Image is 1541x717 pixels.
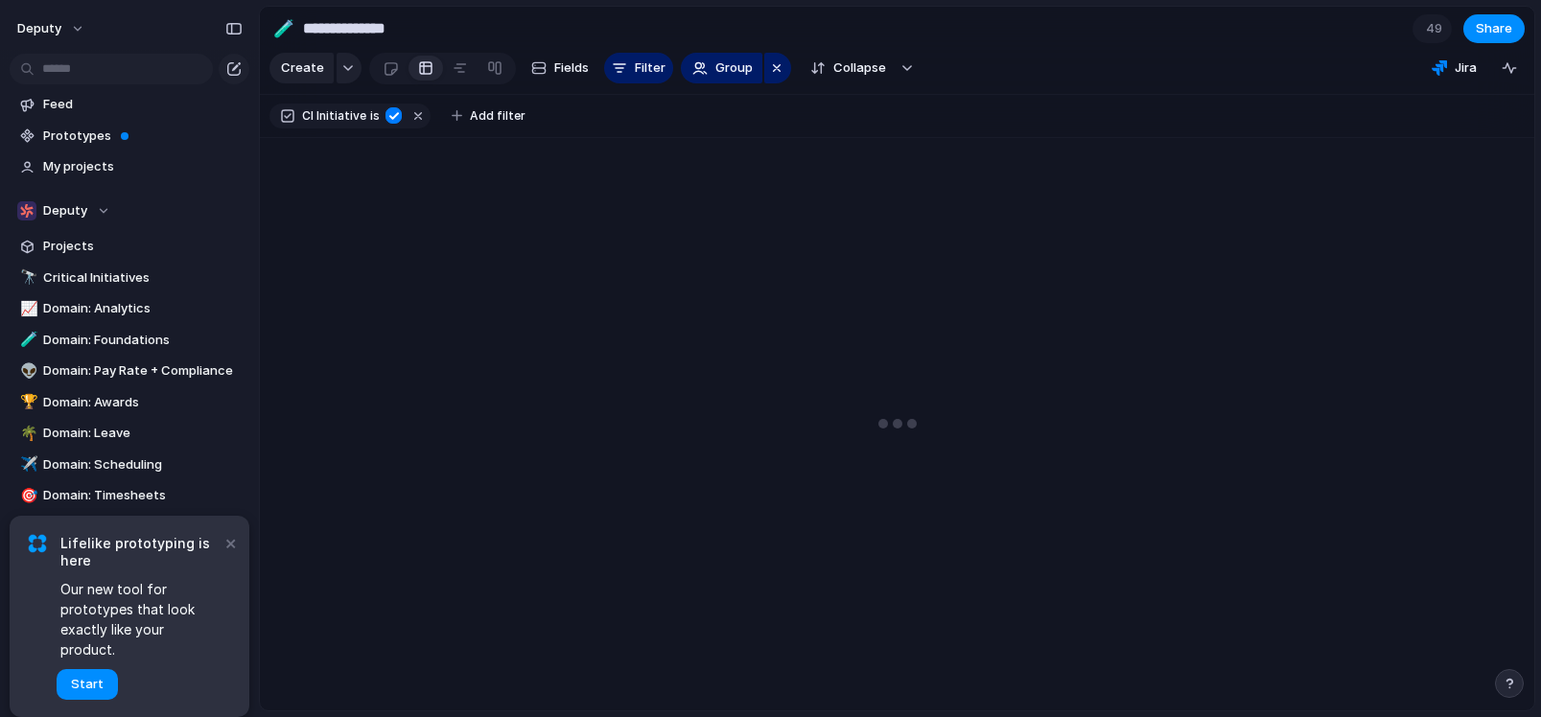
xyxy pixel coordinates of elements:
span: 49 [1426,19,1448,38]
span: Lifelike prototyping is here [60,535,221,569]
div: 🌴 [20,423,34,445]
button: Dismiss [219,531,242,554]
button: 🏆 [17,393,36,412]
button: Filter [604,53,673,83]
span: Create [281,58,324,78]
button: Share [1463,14,1525,43]
span: Prototypes [43,127,243,146]
button: Deputy [10,197,249,225]
div: 🔭 [20,266,34,289]
span: Start [71,675,104,694]
button: Collapse [799,53,896,83]
a: 🏆Domain: Awards [10,388,249,417]
div: 👽 [20,360,34,382]
a: 🧪Domain: Foundations [10,326,249,355]
span: Domain: Scheduling [43,455,243,474]
button: Start [57,669,118,700]
a: 📈Domain: Analytics [10,294,249,323]
span: Domain: Leave [43,424,243,443]
span: CI Initiative [302,107,366,125]
span: Domain: Awards [43,393,243,412]
div: ✈️ [20,453,34,475]
a: 🌴Domain: Leave [10,419,249,448]
span: Share [1476,19,1512,38]
button: 🌴 [17,424,36,443]
a: My projects [10,152,249,181]
a: 🔭Critical Initiatives [10,264,249,292]
div: 🎯 [20,485,34,507]
span: Projects [43,237,243,256]
span: Domain: Pay Rate + Compliance [43,361,243,381]
span: Feed [43,95,243,114]
a: 👽Domain: Pay Rate + Compliance [10,357,249,385]
button: 🔭 [17,268,36,288]
button: ✈️ [17,455,36,474]
button: Fields [524,53,596,83]
span: is [370,107,380,125]
span: Jira [1455,58,1477,78]
span: Add filter [470,107,525,125]
button: Group [681,53,762,83]
div: 🧪 [20,329,34,351]
span: Group [715,58,753,78]
button: 🧪 [17,331,36,350]
a: 🎯Domain: Timesheets [10,481,249,510]
span: Fields [554,58,589,78]
span: Deputy [43,201,87,220]
a: Prototypes [10,122,249,150]
button: 👽 [17,361,36,381]
button: 🎯 [17,486,36,505]
a: 🎲[PERSON_NAME] [10,513,249,542]
span: Filter [635,58,665,78]
span: Collapse [833,58,886,78]
span: Our new tool for prototypes that look exactly like your product. [60,579,221,659]
button: deputy [9,13,95,44]
div: 📈 [20,298,34,320]
button: Create [269,53,334,83]
div: 🏆 [20,391,34,413]
span: Domain: Timesheets [43,486,243,505]
button: 📈 [17,299,36,318]
span: Domain: Analytics [43,299,243,318]
div: 🧪 [273,15,294,41]
button: is [366,105,384,127]
a: Feed [10,90,249,119]
button: Add filter [440,103,537,129]
span: Critical Initiatives [43,268,243,288]
a: ✈️Domain: Scheduling [10,451,249,479]
button: 🧪 [269,13,299,44]
span: My projects [43,157,243,176]
span: Domain: Foundations [43,331,243,350]
a: Projects [10,232,249,261]
button: Jira [1424,54,1484,82]
span: deputy [17,19,61,38]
